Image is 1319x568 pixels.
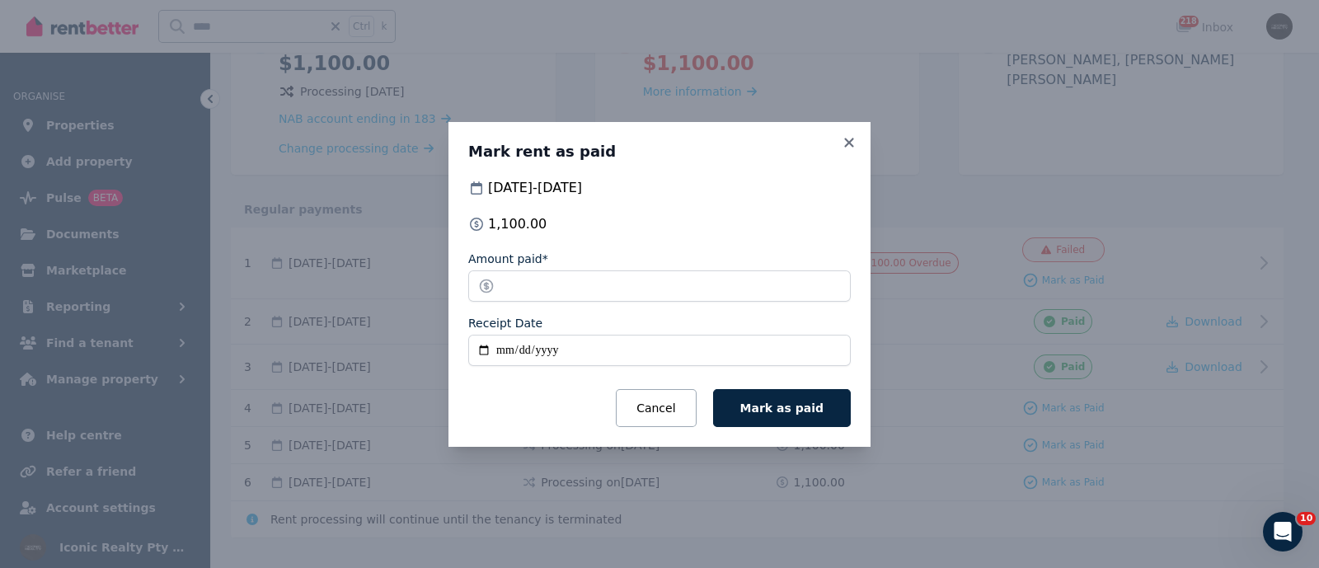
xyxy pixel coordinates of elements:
h3: Mark rent as paid [468,142,851,162]
span: 1,100.00 [488,214,547,234]
span: [DATE] - [DATE] [488,178,582,198]
button: Mark as paid [713,389,851,427]
iframe: Intercom live chat [1263,512,1303,552]
span: 10 [1297,512,1316,525]
label: Receipt Date [468,315,542,331]
span: Mark as paid [740,401,824,415]
button: Cancel [616,389,696,427]
label: Amount paid* [468,251,548,267]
